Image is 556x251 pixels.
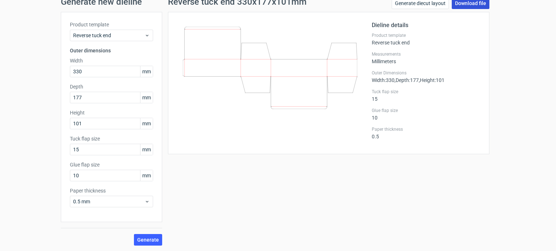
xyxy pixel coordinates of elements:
span: Width : 330 [372,77,395,83]
span: Generate [137,237,159,242]
span: mm [140,66,153,77]
span: mm [140,144,153,155]
span: Reverse tuck end [73,32,144,39]
span: 0.5 mm [73,198,144,205]
label: Depth [70,83,153,90]
span: mm [140,170,153,181]
label: Tuck flap size [372,89,480,95]
div: Millimeters [372,51,480,64]
div: 10 [372,108,480,121]
h2: Dieline details [372,21,480,30]
label: Paper thickness [372,126,480,132]
button: Generate [134,234,162,246]
label: Measurements [372,51,480,57]
div: 0.5 [372,126,480,139]
label: Outer Dimensions [372,70,480,76]
label: Tuck flap size [70,135,153,142]
span: , Height : 101 [419,77,445,83]
label: Height [70,109,153,116]
span: mm [140,118,153,129]
div: 15 [372,89,480,102]
label: Width [70,57,153,64]
label: Glue flap size [372,108,480,113]
h3: Outer dimensions [70,47,153,54]
div: Reverse tuck end [372,33,480,46]
span: mm [140,92,153,103]
label: Product template [70,21,153,28]
label: Product template [372,33,480,38]
label: Paper thickness [70,187,153,194]
label: Glue flap size [70,161,153,168]
span: , Depth : 177 [395,77,419,83]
